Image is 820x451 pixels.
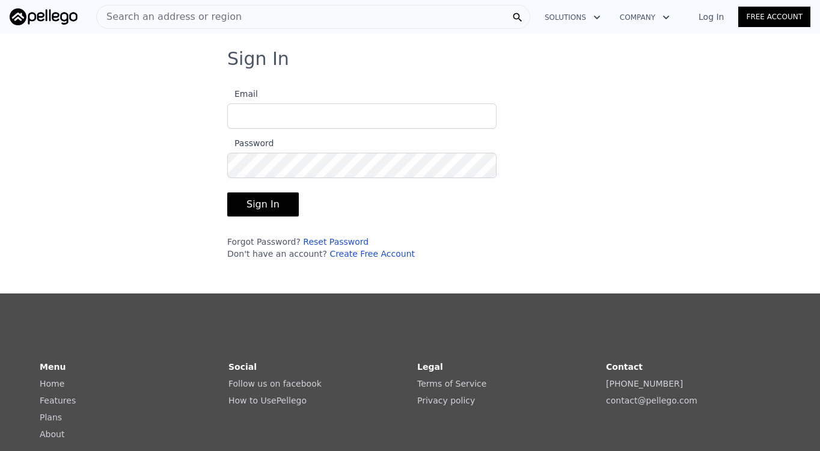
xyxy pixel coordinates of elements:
a: Reset Password [303,237,369,247]
strong: Contact [606,362,643,372]
a: Features [40,396,76,405]
a: About [40,429,64,439]
a: Privacy policy [417,396,475,405]
a: Log In [684,11,738,23]
a: Plans [40,413,62,422]
strong: Legal [417,362,443,372]
strong: Menu [40,362,66,372]
img: Pellego [10,8,78,25]
a: How to UsePellego [228,396,307,405]
h3: Sign In [227,48,593,70]
button: Solutions [535,7,610,28]
input: Email [227,103,497,129]
a: [PHONE_NUMBER] [606,379,683,388]
button: Sign In [227,192,299,216]
a: Create Free Account [329,249,415,259]
strong: Social [228,362,257,372]
span: Email [227,89,258,99]
span: Password [227,138,274,148]
a: Follow us on facebook [228,379,322,388]
a: Free Account [738,7,810,27]
a: Terms of Service [417,379,486,388]
input: Password [227,153,497,178]
span: Search an address or region [97,10,242,24]
a: contact@pellego.com [606,396,697,405]
div: Forgot Password? Don't have an account? [227,236,497,260]
button: Company [610,7,679,28]
a: Home [40,379,64,388]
